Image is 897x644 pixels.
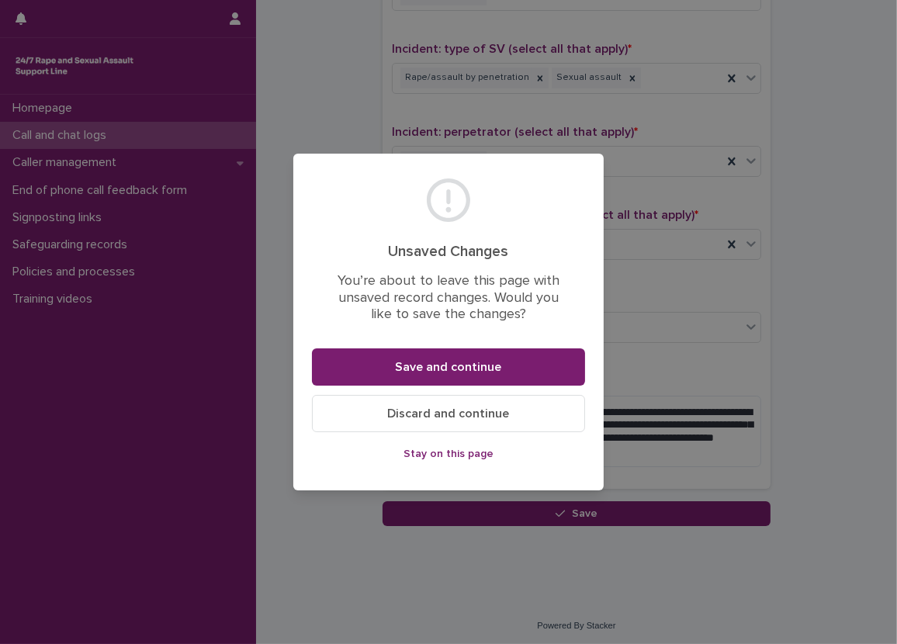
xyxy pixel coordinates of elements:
h2: Unsaved Changes [331,243,566,261]
button: Stay on this page [312,441,585,466]
button: Discard and continue [312,395,585,432]
span: Save and continue [396,361,502,373]
span: Discard and continue [388,407,510,420]
p: You’re about to leave this page with unsaved record changes. Would you like to save the changes? [331,273,566,324]
span: Stay on this page [403,448,494,459]
button: Save and continue [312,348,585,386]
